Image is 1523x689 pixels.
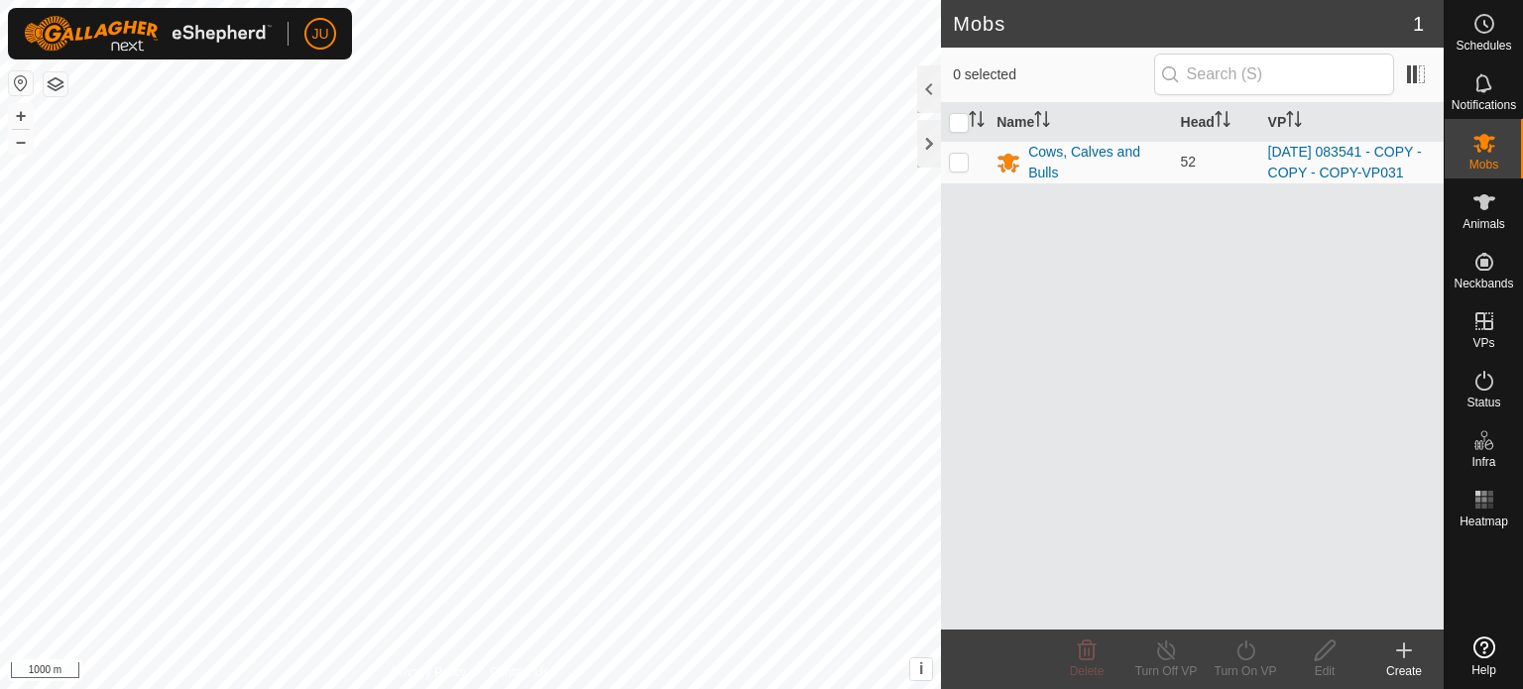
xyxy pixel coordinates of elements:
a: Privacy Policy [393,663,467,681]
span: VPs [1472,337,1494,349]
span: 52 [1181,154,1197,170]
button: – [9,130,33,154]
img: Gallagher Logo [24,16,272,52]
p-sorticon: Activate to sort [1034,114,1050,130]
button: + [9,104,33,128]
span: Animals [1463,218,1505,230]
a: Contact Us [490,663,548,681]
th: VP [1260,103,1444,142]
p-sorticon: Activate to sort [1286,114,1302,130]
div: Create [1364,662,1444,680]
a: Help [1445,629,1523,684]
span: Help [1471,664,1496,676]
h2: Mobs [953,12,1413,36]
span: Infra [1471,456,1495,468]
div: Turn Off VP [1126,662,1206,680]
div: Edit [1285,662,1364,680]
span: Delete [1070,664,1105,678]
th: Head [1173,103,1260,142]
span: JU [311,24,328,45]
span: Schedules [1456,40,1511,52]
span: Notifications [1452,99,1516,111]
input: Search (S) [1154,54,1394,95]
div: Turn On VP [1206,662,1285,680]
span: Neckbands [1454,278,1513,289]
span: Mobs [1469,159,1498,171]
span: Status [1466,397,1500,408]
button: Map Layers [44,72,67,96]
button: i [910,658,932,680]
span: i [919,660,923,677]
a: [DATE] 083541 - COPY - COPY - COPY-VP031 [1268,144,1422,180]
div: Cows, Calves and Bulls [1028,142,1164,183]
button: Reset Map [9,71,33,95]
th: Name [989,103,1172,142]
p-sorticon: Activate to sort [1215,114,1230,130]
span: 0 selected [953,64,1153,85]
p-sorticon: Activate to sort [969,114,985,130]
span: 1 [1413,9,1424,39]
span: Heatmap [1460,516,1508,527]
